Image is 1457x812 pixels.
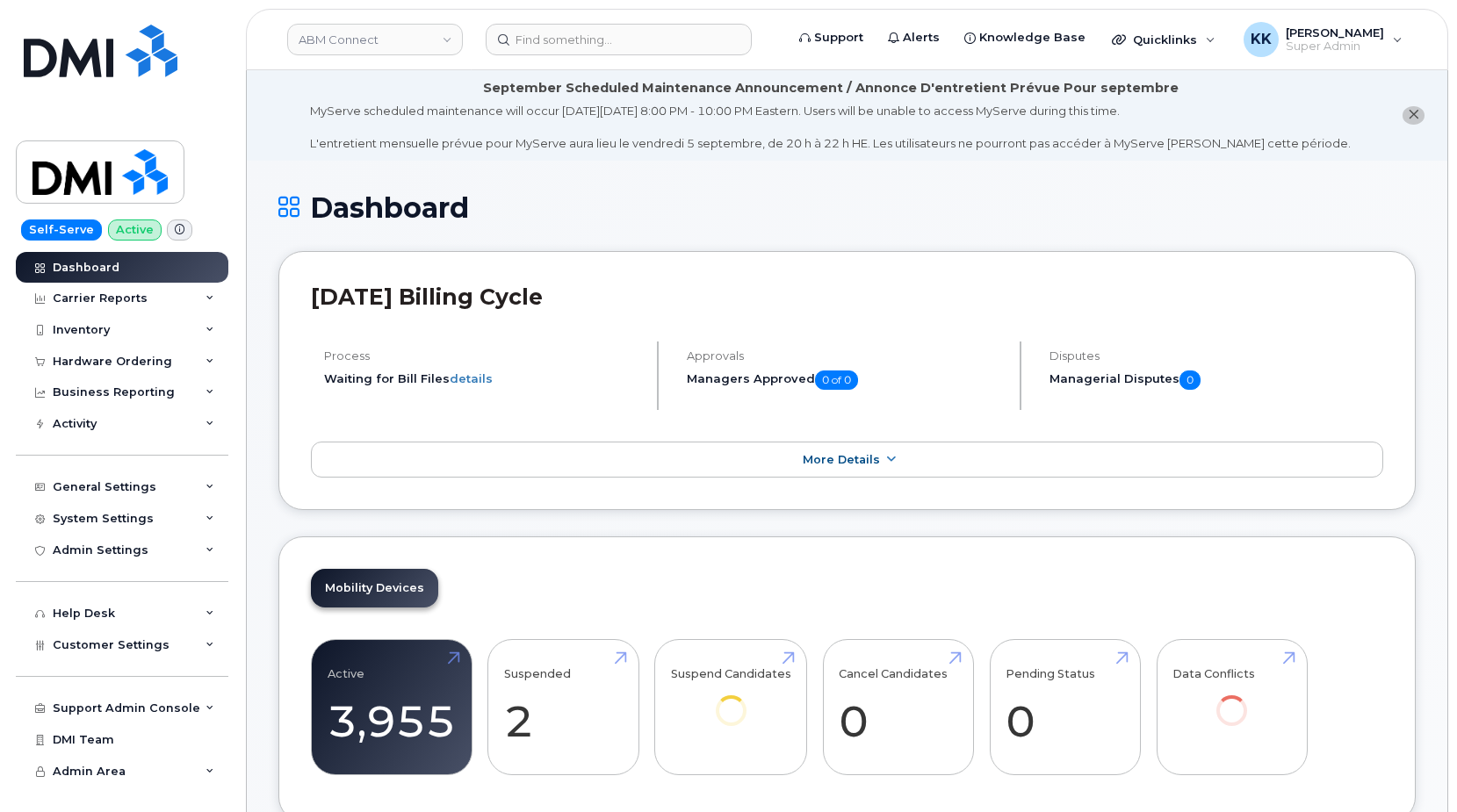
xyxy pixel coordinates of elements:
h4: Disputes [1049,349,1383,363]
h4: Approvals [687,349,1005,363]
span: 0 of 0 [815,370,858,390]
a: Suspended 2 [504,650,623,765]
a: Mobility Devices [311,569,438,607]
a: Cancel Candidates 0 [839,650,957,765]
h4: Process [324,349,642,363]
a: Active 3,955 [328,650,456,765]
span: More Details [803,453,880,466]
li: Waiting for Bill Files [324,370,642,387]
a: Data Conflicts [1172,650,1291,751]
span: 0 [1179,370,1201,390]
h1: Dashboard [278,192,1416,223]
div: MyServe scheduled maintenance will occur [DATE][DATE] 8:00 PM - 10:00 PM Eastern. Users will be u... [310,103,1351,152]
h5: Managerial Disputes [1049,370,1383,390]
h2: [DATE] Billing Cycle [311,284,1383,310]
a: Pending Status 0 [1006,650,1124,765]
div: September Scheduled Maintenance Announcement / Annonce D'entretient Prévue Pour septembre [483,79,1179,97]
h5: Managers Approved [687,370,1005,390]
button: close notification [1403,106,1425,125]
a: Suspend Candidates [671,650,791,751]
a: details [450,371,493,385]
